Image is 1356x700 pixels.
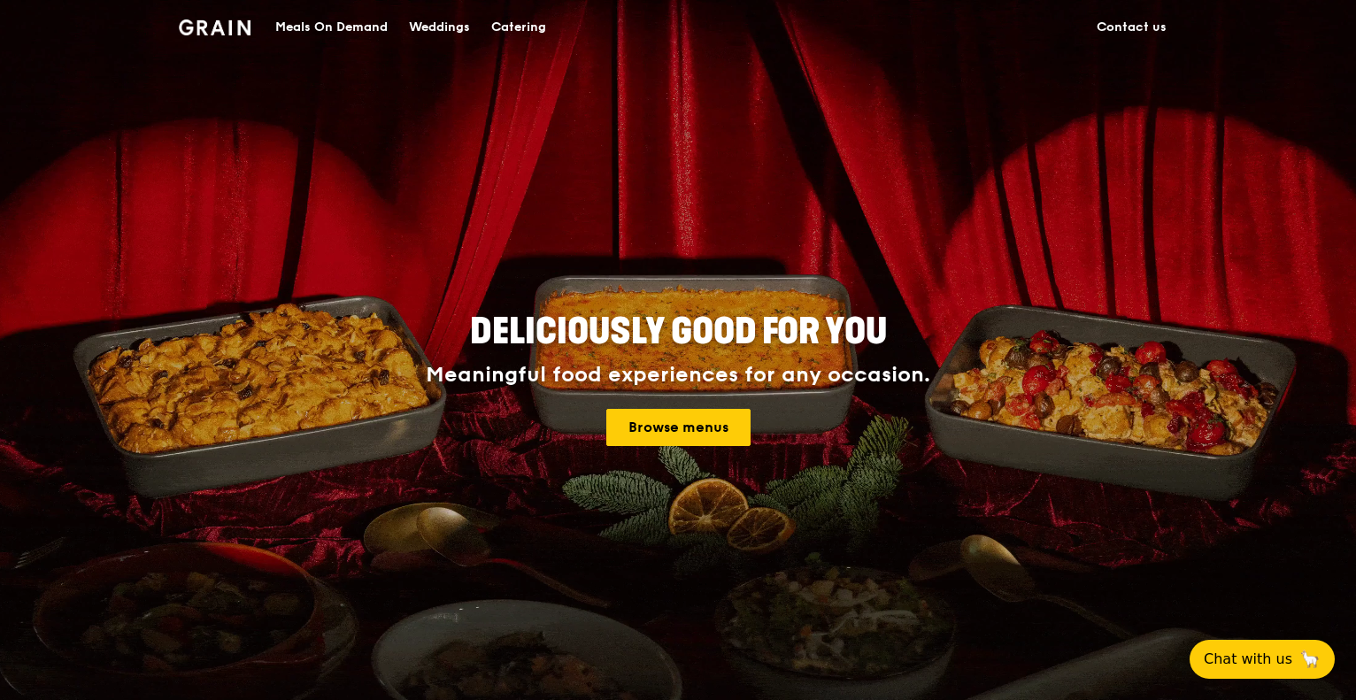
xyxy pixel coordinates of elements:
span: Deliciously good for you [470,311,887,353]
div: Meaningful food experiences for any occasion. [359,363,997,388]
a: Browse menus [606,409,751,446]
button: Chat with us🦙 [1190,640,1335,679]
span: 🦙 [1299,649,1321,670]
div: Meals On Demand [275,1,388,54]
a: Weddings [398,1,481,54]
div: Catering [491,1,546,54]
a: Contact us [1086,1,1177,54]
a: Catering [481,1,557,54]
div: Weddings [409,1,470,54]
img: Grain [179,19,250,35]
span: Chat with us [1204,649,1292,670]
